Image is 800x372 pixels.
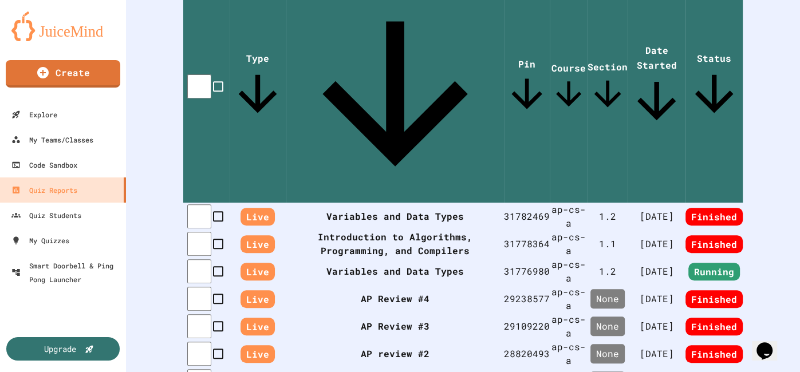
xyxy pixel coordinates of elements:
[504,230,550,258] td: 31778364
[550,203,588,230] div: ap-cs-a
[241,235,275,253] span: Live
[685,208,743,225] span: Finished
[550,230,588,258] div: ap-cs-a
[628,258,685,285] td: [DATE]
[685,235,743,253] span: Finished
[286,285,504,312] th: AP Review #4
[504,258,550,285] td: 31776980
[229,52,286,122] span: Type
[628,340,685,367] td: [DATE]
[6,60,120,88] a: Create
[550,340,588,367] div: ap-cs-a
[685,345,743,363] span: Finished
[187,74,211,98] input: select all desserts
[590,344,625,363] div: None
[685,318,743,335] span: Finished
[286,230,504,258] th: Introduction to Algorithms, Programming, and Compilers
[44,343,76,355] div: Upgrade
[550,285,588,312] div: ap-cs-a
[241,345,275,363] span: Live
[685,290,743,308] span: Finished
[11,259,121,286] div: Smart Doorbell & Ping Pong Launcher
[628,44,685,130] span: Date Started
[11,208,81,222] div: Quiz Students
[588,209,628,223] div: 1 . 2
[11,133,93,147] div: My Teams/Classes
[241,263,275,280] span: Live
[286,258,504,285] th: Variables and Data Types
[550,62,588,113] span: Course
[504,340,550,367] td: 28820493
[752,326,789,361] iframe: chat widget
[286,312,504,340] th: AP Review #3
[286,340,504,367] th: AP review #2
[11,183,77,197] div: Quiz Reports
[504,312,550,340] td: 29109220
[286,203,504,230] th: Variables and Data Types
[628,203,685,230] td: [DATE]
[550,312,588,340] div: ap-cs-a
[628,230,685,258] td: [DATE]
[550,258,588,285] div: ap-cs-a
[241,208,275,225] span: Live
[590,289,625,308] div: None
[241,290,275,308] span: Live
[588,264,628,278] div: 1 . 2
[11,158,77,172] div: Code Sandbox
[504,285,550,312] td: 29238577
[504,58,550,117] span: Pin
[590,316,625,336] div: None
[504,203,550,230] td: 31782469
[11,234,69,247] div: My Quizzes
[628,285,685,312] td: [DATE]
[588,61,628,114] span: Section
[588,237,628,251] div: 1 . 1
[628,312,685,340] td: [DATE]
[11,11,115,41] img: logo-orange.svg
[11,108,57,121] div: Explore
[688,263,740,280] span: Running
[241,318,275,335] span: Live
[685,52,743,122] span: Status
